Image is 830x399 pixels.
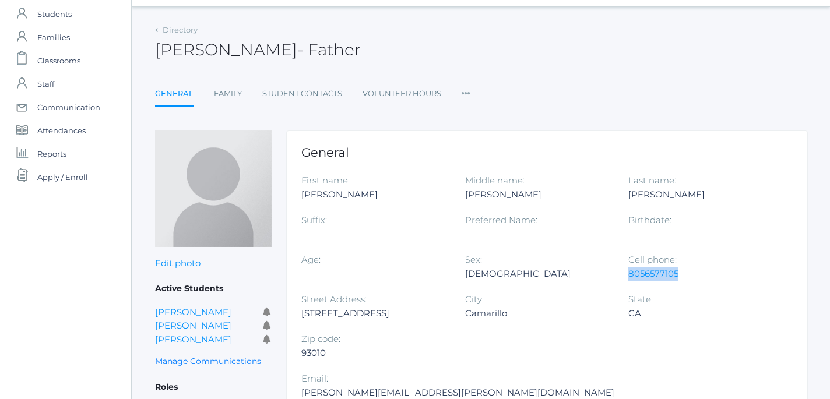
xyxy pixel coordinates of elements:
span: Families [37,26,70,49]
a: Family [214,82,242,105]
a: Edit photo [155,257,201,269]
label: State: [628,294,653,305]
div: [STREET_ADDRESS] [301,306,448,320]
span: - Father [297,40,361,59]
label: Middle name: [465,175,525,186]
span: Students [37,2,72,26]
a: General [155,82,194,107]
span: Apply / Enroll [37,165,88,189]
h5: Roles [155,377,272,397]
a: [PERSON_NAME] [155,334,231,345]
label: Age: [301,254,321,265]
span: Staff [37,72,54,96]
div: CA [628,306,775,320]
i: Receives communications for this student [263,308,272,316]
img: Bradley Zeller [155,130,272,247]
div: 93010 [301,346,448,360]
h2: [PERSON_NAME] [155,41,361,59]
label: Suffix: [301,214,327,225]
div: [PERSON_NAME] [301,188,448,202]
span: Classrooms [37,49,80,72]
a: [PERSON_NAME] [155,306,231,317]
label: Last name: [628,175,676,186]
a: Volunteer Hours [363,82,441,105]
div: [DEMOGRAPHIC_DATA] [465,267,611,281]
div: [PERSON_NAME] [628,188,775,202]
i: Receives communications for this student [263,335,272,344]
span: Attendances [37,119,86,142]
label: Street Address: [301,294,367,305]
a: Directory [163,25,198,34]
label: Birthdate: [628,214,671,225]
label: Sex: [465,254,482,265]
a: Manage Communications [155,355,261,368]
a: 8056577105 [628,268,678,279]
label: Preferred Name: [465,214,537,225]
div: Camarillo [465,306,611,320]
label: First name: [301,175,350,186]
h1: General [301,146,793,159]
h5: Active Students [155,279,272,299]
a: Student Contacts [262,82,342,105]
span: Communication [37,96,100,119]
label: Cell phone: [628,254,677,265]
i: Receives communications for this student [263,321,272,330]
a: [PERSON_NAME] [155,320,231,331]
label: Zip code: [301,333,340,344]
div: [PERSON_NAME] [465,188,611,202]
span: Reports [37,142,66,165]
label: City: [465,294,484,305]
label: Email: [301,373,328,384]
